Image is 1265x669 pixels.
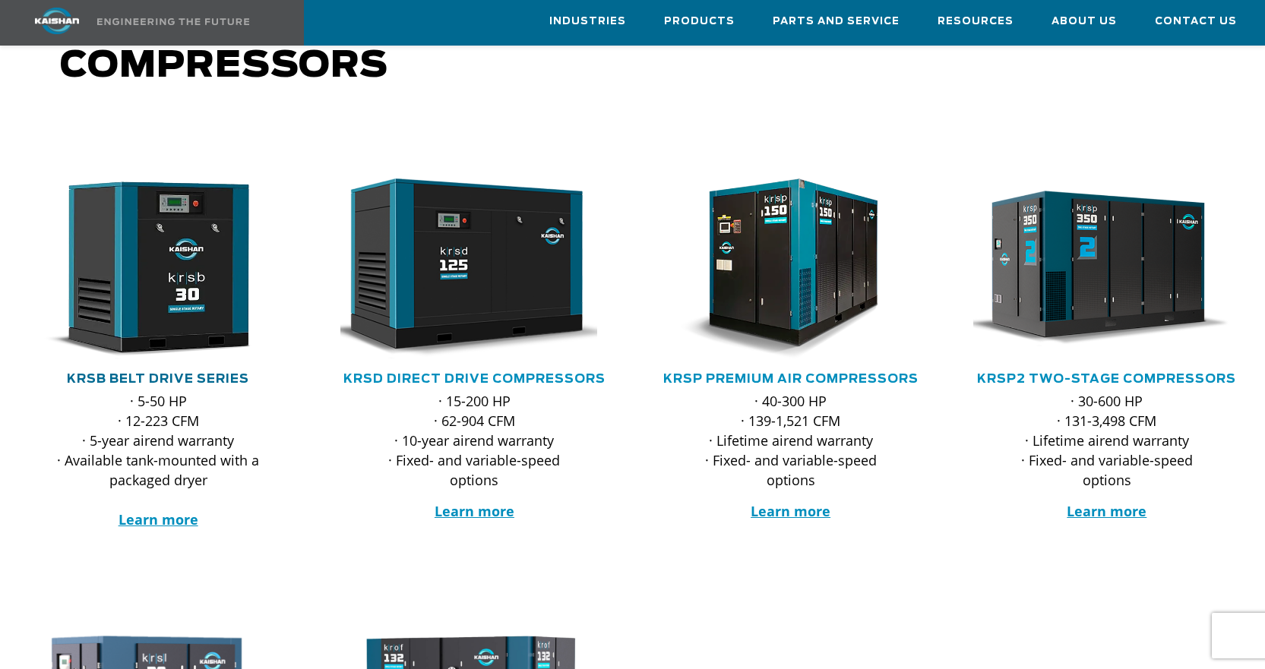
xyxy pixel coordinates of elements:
img: krsp350 [962,178,1230,359]
img: krsb30 [13,178,281,359]
p: · 40-300 HP · 139-1,521 CFM · Lifetime airend warranty · Fixed- and variable-speed options [688,391,894,490]
a: Learn more [1067,502,1146,520]
a: KRSD Direct Drive Compressors [343,373,606,385]
a: Resources [938,1,1014,42]
a: KRSP Premium Air Compressors [663,373,919,385]
div: krsp150 [657,178,925,359]
a: Industries [549,1,626,42]
div: krsd125 [340,178,608,359]
a: Parts and Service [773,1,900,42]
a: KRSP2 Two-Stage Compressors [977,373,1236,385]
img: Engineering the future [97,18,249,25]
p: · 5-50 HP · 12-223 CFM · 5-year airend warranty · Available tank-mounted with a packaged dryer [55,391,261,529]
img: krsd125 [329,178,597,359]
a: Learn more [751,502,830,520]
a: Learn more [435,502,514,520]
a: Products [664,1,735,42]
a: Contact Us [1155,1,1237,42]
p: · 15-200 HP · 62-904 CFM · 10-year airend warranty · Fixed- and variable-speed options [371,391,577,490]
span: Resources [938,13,1014,30]
span: Contact Us [1155,13,1237,30]
img: krsp150 [646,178,914,359]
p: · 30-600 HP · 131-3,498 CFM · Lifetime airend warranty · Fixed- and variable-speed options [1004,391,1210,490]
a: KRSB Belt Drive Series [67,373,249,385]
span: About Us [1052,13,1117,30]
div: krsb30 [24,178,292,359]
a: About Us [1052,1,1117,42]
span: Industries [549,13,626,30]
span: Parts and Service [773,13,900,30]
a: Learn more [119,510,198,529]
span: Products [664,13,735,30]
div: krsp350 [973,178,1241,359]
